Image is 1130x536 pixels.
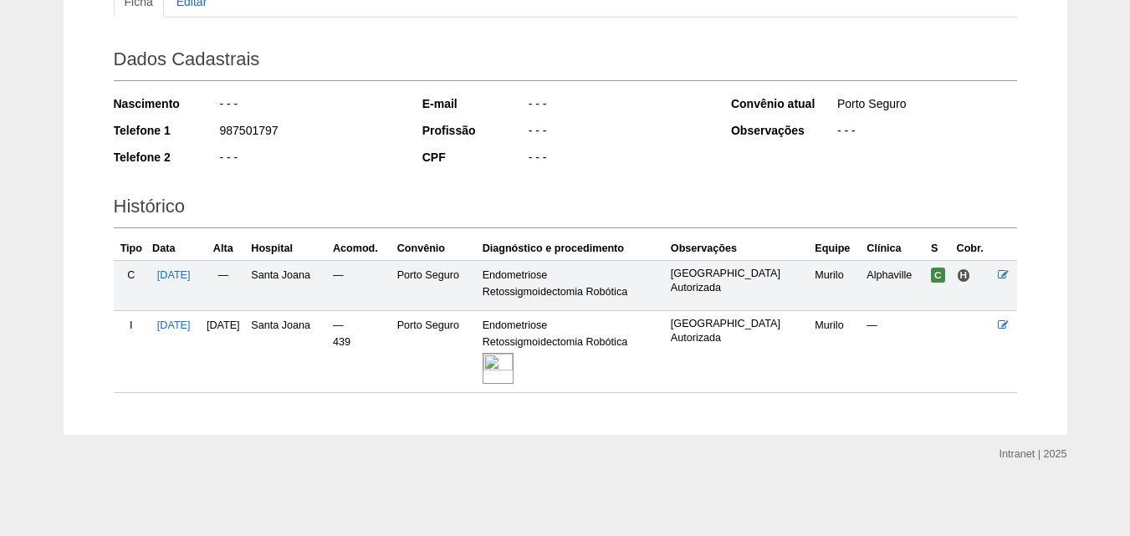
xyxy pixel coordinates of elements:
[248,311,330,393] td: Santa Joana
[731,122,836,139] div: Observações
[117,317,146,334] div: I
[218,122,400,143] div: 987501797
[957,268,971,283] span: Hospital
[198,260,248,310] td: —
[114,190,1017,228] h2: Histórico
[527,95,708,116] div: - - -
[394,260,479,310] td: Porto Seguro
[114,149,218,166] div: Telefone 2
[218,149,400,170] div: - - -
[479,237,667,261] th: Diagnóstico e procedimento
[863,311,928,393] td: —
[811,311,863,393] td: Murilo
[1000,446,1067,462] div: Intranet | 2025
[836,95,1017,116] div: Porto Seguro
[931,268,945,283] span: Confirmada
[114,237,150,261] th: Tipo
[671,267,809,295] p: [GEOGRAPHIC_DATA] Autorizada
[149,237,198,261] th: Data
[479,260,667,310] td: Endometriose Retossigmoidectomia Robótica
[114,95,218,112] div: Nascimento
[811,237,863,261] th: Equipe
[114,122,218,139] div: Telefone 1
[731,95,836,112] div: Convênio atual
[479,311,667,393] td: Endometriose Retossigmoidectomia Robótica
[667,237,812,261] th: Observações
[954,237,995,261] th: Cobr.
[157,269,191,281] a: [DATE]
[117,267,146,283] div: C
[207,319,240,331] span: [DATE]
[394,311,479,393] td: Porto Seguro
[330,260,394,310] td: —
[198,237,248,261] th: Alta
[157,319,191,331] a: [DATE]
[422,149,527,166] div: CPF
[863,237,928,261] th: Clínica
[928,237,953,261] th: S
[836,122,1017,143] div: - - -
[330,237,394,261] th: Acomod.
[218,95,400,116] div: - - -
[394,237,479,261] th: Convênio
[114,43,1017,81] h2: Dados Cadastrais
[248,237,330,261] th: Hospital
[422,95,527,112] div: E-mail
[527,149,708,170] div: - - -
[863,260,928,310] td: Alphaville
[422,122,527,139] div: Profissão
[248,260,330,310] td: Santa Joana
[671,317,809,345] p: [GEOGRAPHIC_DATA] Autorizada
[330,311,394,393] td: — 439
[527,122,708,143] div: - - -
[811,260,863,310] td: Murilo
